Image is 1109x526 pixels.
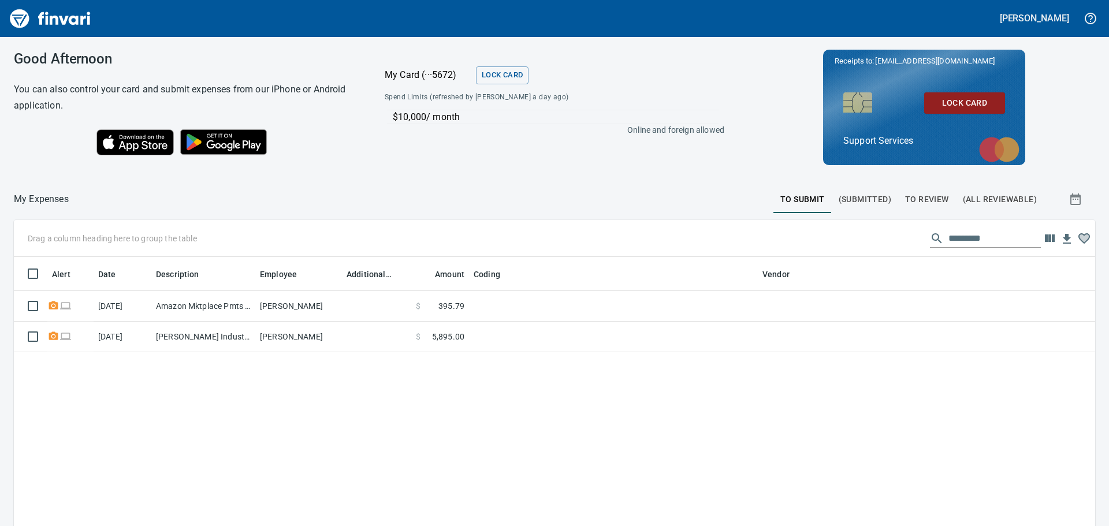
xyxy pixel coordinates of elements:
[47,333,59,340] span: Receipt Required
[14,81,356,114] h6: You can also control your card and submit expenses from our iPhone or Android application.
[156,267,214,281] span: Description
[14,192,69,206] p: My Expenses
[482,69,523,82] span: Lock Card
[1058,185,1095,213] button: Show transactions within a particular date range
[255,291,342,322] td: [PERSON_NAME]
[874,55,995,66] span: [EMAIL_ADDRESS][DOMAIN_NAME]
[385,68,471,82] p: My Card (···5672)
[933,96,996,110] span: Lock Card
[59,302,72,309] span: Online transaction
[416,331,420,342] span: $
[780,192,825,207] span: To Submit
[260,267,297,281] span: Employee
[1041,230,1058,247] button: Choose columns to display
[260,267,312,281] span: Employee
[1000,12,1069,24] h5: [PERSON_NAME]
[151,322,255,352] td: [PERSON_NAME] Industr Davidson NC
[347,267,392,281] span: Additional Reviewer
[1058,230,1075,248] button: Download Table
[435,267,464,281] span: Amount
[47,302,59,309] span: Receipt Required
[762,267,790,281] span: Vendor
[28,233,197,244] p: Drag a column heading here to group the table
[905,192,949,207] span: To Review
[14,51,356,67] h3: Good Afternoon
[174,123,273,161] img: Get it on Google Play
[474,267,500,281] span: Coding
[420,267,464,281] span: Amount
[474,267,515,281] span: Coding
[94,322,151,352] td: [DATE]
[997,9,1072,27] button: [PERSON_NAME]
[416,300,420,312] span: $
[963,192,1037,207] span: (All Reviewable)
[52,267,70,281] span: Alert
[94,291,151,322] td: [DATE]
[393,110,719,124] p: $10,000 / month
[843,134,1005,148] p: Support Services
[52,267,85,281] span: Alert
[835,55,1014,67] p: Receipts to:
[96,129,174,155] img: Download on the App Store
[151,291,255,322] td: Amazon Mktplace Pmts [DOMAIN_NAME][URL] WA
[255,322,342,352] td: [PERSON_NAME]
[375,124,724,136] p: Online and foreign allowed
[973,131,1025,168] img: mastercard.svg
[762,267,805,281] span: Vendor
[438,300,464,312] span: 395.79
[1075,230,1093,247] button: Column choices favorited. Click to reset to default
[98,267,131,281] span: Date
[385,92,645,103] span: Spend Limits (refreshed by [PERSON_NAME] a day ago)
[7,5,94,32] img: Finvari
[839,192,891,207] span: (Submitted)
[476,66,529,84] button: Lock Card
[156,267,199,281] span: Description
[347,267,407,281] span: Additional Reviewer
[59,333,72,340] span: Online transaction
[432,331,464,342] span: 5,895.00
[98,267,116,281] span: Date
[924,92,1005,114] button: Lock Card
[14,192,69,206] nav: breadcrumb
